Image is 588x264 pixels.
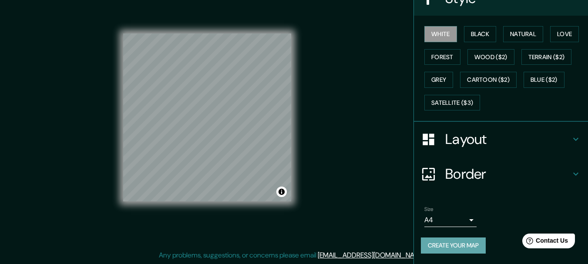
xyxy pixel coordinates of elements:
button: White [424,26,457,42]
button: Cartoon ($2) [460,72,517,88]
div: Border [414,157,588,191]
iframe: Help widget launcher [511,230,578,254]
button: Toggle attribution [276,187,287,197]
h4: Layout [445,130,571,148]
div: Layout [414,122,588,157]
div: A4 [424,213,477,227]
canvas: Map [123,33,291,201]
button: Forest [424,49,460,65]
button: Satellite ($3) [424,95,480,111]
button: Create your map [421,237,486,254]
button: Natural [503,26,543,42]
button: Black [464,26,497,42]
button: Terrain ($2) [521,49,572,65]
button: Grey [424,72,453,88]
button: Blue ($2) [524,72,564,88]
h4: Border [445,165,571,183]
button: Wood ($2) [467,49,514,65]
label: Size [424,206,433,213]
a: [EMAIL_ADDRESS][DOMAIN_NAME] [318,251,425,260]
button: Love [550,26,579,42]
p: Any problems, suggestions, or concerns please email . [159,250,427,261]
